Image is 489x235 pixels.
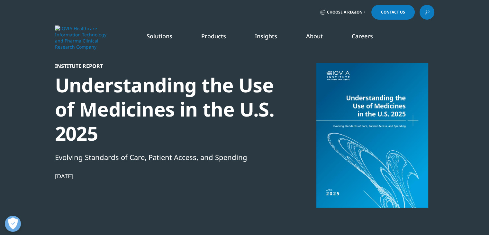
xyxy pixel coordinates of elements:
[55,152,276,163] div: Evolving Standards of Care, Patient Access, and Spending
[55,25,106,50] img: IQVIA Healthcare Information Technology and Pharma Clinical Research Company
[255,32,277,40] a: Insights
[201,32,226,40] a: Products
[381,10,405,14] span: Contact Us
[5,216,21,232] button: Abrir preferências
[306,32,323,40] a: About
[109,23,434,53] nav: Primary
[55,63,276,69] div: Institute Report
[147,32,172,40] a: Solutions
[352,32,373,40] a: Careers
[371,5,415,20] a: Contact Us
[327,10,363,15] span: Choose a Region
[55,73,276,146] div: Understanding the Use of Medicines in the U.S. 2025
[55,172,276,180] div: [DATE]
